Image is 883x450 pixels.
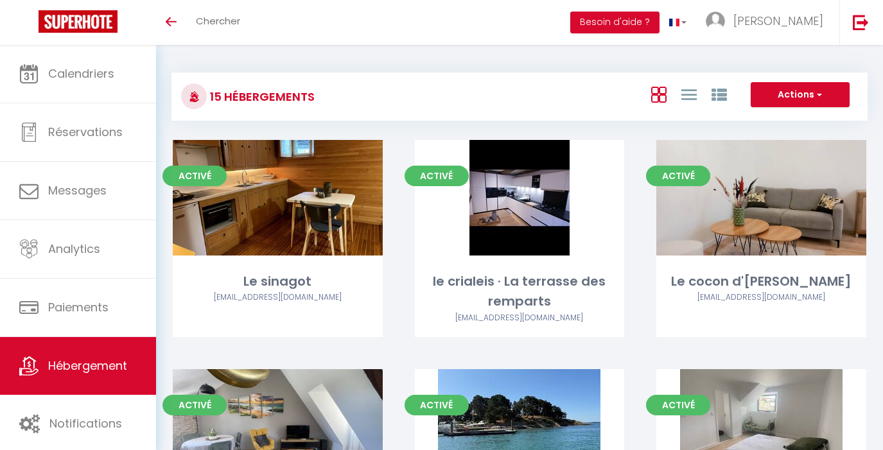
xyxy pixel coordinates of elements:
[646,395,710,415] span: Activé
[656,291,866,304] div: Airbnb
[751,82,850,108] button: Actions
[48,65,114,82] span: Calendriers
[405,395,469,415] span: Activé
[173,291,383,304] div: Airbnb
[853,14,869,30] img: logout
[706,12,725,31] img: ...
[173,272,383,291] div: Le sinagot
[415,312,625,324] div: Airbnb
[415,272,625,312] div: le crialeis · La terrasse des remparts
[196,14,240,28] span: Chercher
[646,166,710,186] span: Activé
[656,272,866,291] div: Le cocon d'[PERSON_NAME]
[49,415,122,431] span: Notifications
[162,395,227,415] span: Activé
[48,358,127,374] span: Hébergement
[207,82,315,111] h3: 15 Hébergements
[48,299,109,315] span: Paiements
[48,124,123,140] span: Réservations
[651,83,667,105] a: Vue en Box
[733,13,823,29] span: [PERSON_NAME]
[48,182,107,198] span: Messages
[162,166,227,186] span: Activé
[570,12,660,33] button: Besoin d'aide ?
[405,166,469,186] span: Activé
[39,10,118,33] img: Super Booking
[48,241,100,257] span: Analytics
[681,83,697,105] a: Vue en Liste
[712,83,727,105] a: Vue par Groupe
